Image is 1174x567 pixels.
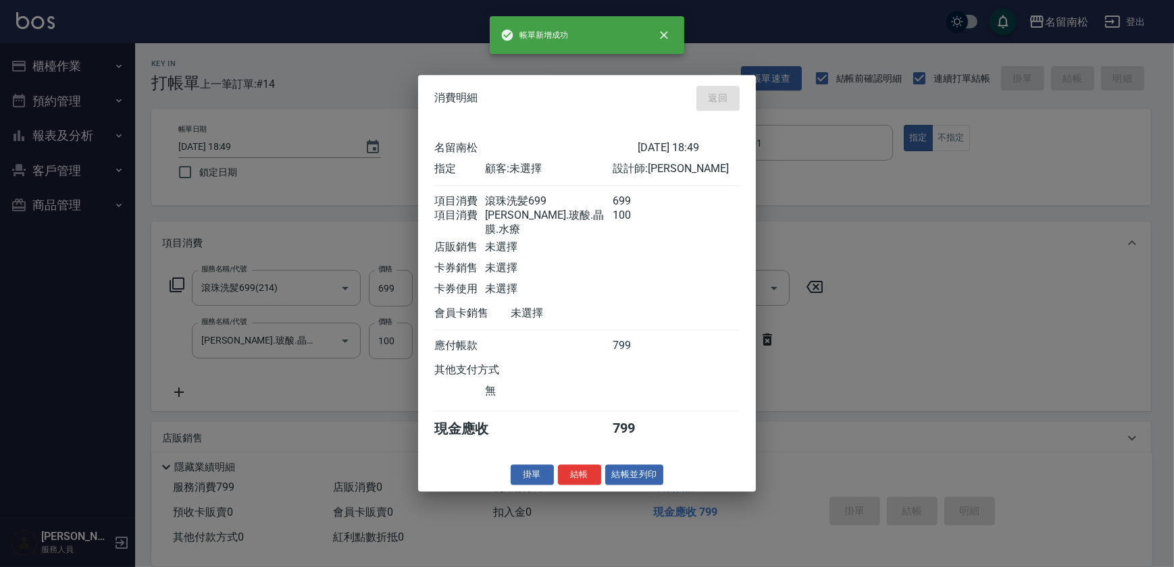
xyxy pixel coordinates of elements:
div: 100 [613,209,663,237]
div: 其他支付方式 [434,363,536,377]
div: 未選擇 [485,261,612,275]
div: 項目消費 [434,194,485,209]
div: 現金應收 [434,420,511,438]
div: 滾珠洗髪699 [485,194,612,209]
span: 消費明細 [434,92,478,105]
div: 會員卡銷售 [434,306,511,321]
div: 無 [485,384,612,398]
button: close [649,20,679,50]
button: 結帳並列印 [605,464,664,485]
div: 699 [613,194,663,209]
div: 顧客: 未選擇 [485,162,612,176]
div: 店販銷售 [434,240,485,254]
div: 799 [613,339,663,353]
div: 未選擇 [485,240,612,254]
div: [PERSON_NAME].玻酸.晶膜.水療 [485,209,612,237]
div: [DATE] 18:49 [638,141,740,155]
div: 未選擇 [485,282,612,296]
button: 結帳 [558,464,601,485]
div: 未選擇 [511,306,638,321]
div: 應付帳款 [434,339,485,353]
div: 名留南松 [434,141,638,155]
div: 799 [613,420,663,438]
div: 卡券銷售 [434,261,485,275]
div: 設計師: [PERSON_NAME] [613,162,740,176]
div: 卡券使用 [434,282,485,296]
button: 掛單 [511,464,554,485]
div: 指定 [434,162,485,176]
div: 項目消費 [434,209,485,237]
span: 帳單新增成功 [501,28,568,42]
